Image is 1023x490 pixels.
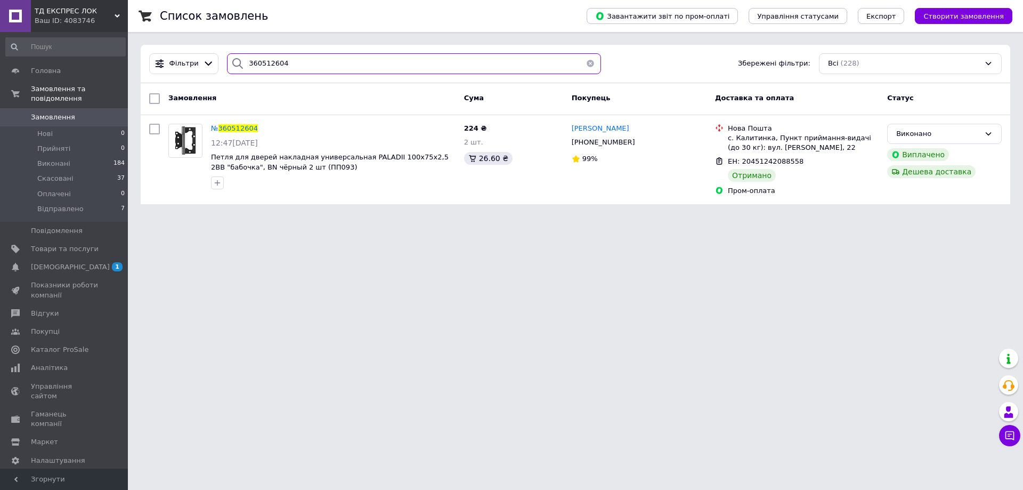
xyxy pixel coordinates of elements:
[121,144,125,154] span: 0
[37,144,70,154] span: Прийняті
[121,204,125,214] span: 7
[858,8,905,24] button: Експорт
[31,382,99,401] span: Управління сайтом
[211,153,449,171] a: Петля для дверей накладная универсальная PALADII 100х75х2,5 2ВВ "бабочка", BN чёрный 2 шт (ПП093)
[35,16,128,26] div: Ваш ID: 4083746
[728,157,803,165] span: ЕН: 20451242088558
[464,138,483,146] span: 2 шт.
[587,8,738,24] button: Завантажити звіт по пром-оплаті
[31,409,99,429] span: Гаманець компанії
[904,12,1012,20] a: Створити замовлення
[37,129,53,139] span: Нові
[31,309,59,318] span: Відгуки
[464,152,513,165] div: 26.60 ₴
[121,129,125,139] span: 0
[31,363,68,373] span: Аналітика
[31,262,110,272] span: [DEMOGRAPHIC_DATA]
[37,174,74,183] span: Скасовані
[37,189,71,199] span: Оплачені
[738,59,810,69] span: Збережені фільтри:
[896,128,980,140] div: Виконано
[31,244,99,254] span: Товари та послуги
[464,124,487,132] span: 224 ₴
[715,94,794,102] span: Доставка та оплата
[31,327,60,336] span: Покупці
[887,148,949,161] div: Виплачено
[841,59,859,67] span: (228)
[887,94,914,102] span: Статус
[728,186,879,196] div: Пром-оплата
[31,280,99,300] span: Показники роботи компанії
[31,226,83,236] span: Повідомлення
[582,155,598,163] span: 99%
[757,12,839,20] span: Управління статусами
[887,165,976,178] div: Дешева доставка
[728,124,879,133] div: Нова Пошта
[168,124,202,158] a: Фото товару
[595,11,729,21] span: Завантажити звіт по пром-оплаті
[121,189,125,199] span: 0
[915,8,1012,24] button: Створити замовлення
[168,94,216,102] span: Замовлення
[37,204,84,214] span: Відправлено
[31,84,128,103] span: Замовлення та повідомлення
[31,345,88,355] span: Каталог ProSale
[572,124,629,134] a: [PERSON_NAME]
[211,124,218,132] span: №
[749,8,847,24] button: Управління статусами
[31,456,85,465] span: Налаштування
[117,174,125,183] span: 37
[572,94,611,102] span: Покупець
[923,12,1004,20] span: Створити замовлення
[211,139,258,147] span: 12:47[DATE]
[160,10,268,22] h1: Список замовлень
[828,59,839,69] span: Всі
[35,6,115,16] span: ТД ЕКСПРЕС ЛОК
[572,124,629,132] span: [PERSON_NAME]
[728,133,879,152] div: с. Калитинка, Пункт приймання-видачі (до 30 кг): вул. [PERSON_NAME], 22
[728,169,776,182] div: Отримано
[5,37,126,57] input: Пошук
[37,159,70,168] span: Виконані
[172,124,199,157] img: Фото товару
[112,262,123,271] span: 1
[169,59,199,69] span: Фільтри
[866,12,896,20] span: Експорт
[31,437,58,447] span: Маркет
[580,53,601,74] button: Очистить
[218,124,258,132] span: 360512604
[464,94,484,102] span: Cума
[572,138,635,146] span: [PHONE_NUMBER]
[999,425,1020,446] button: Чат з покупцем
[31,66,61,76] span: Головна
[227,53,601,74] input: Пошук за номером замовлення, ПІБ покупця, номером телефону, Email, номером накладної
[211,124,258,132] a: №360512604
[113,159,125,168] span: 184
[31,113,75,122] span: Замовлення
